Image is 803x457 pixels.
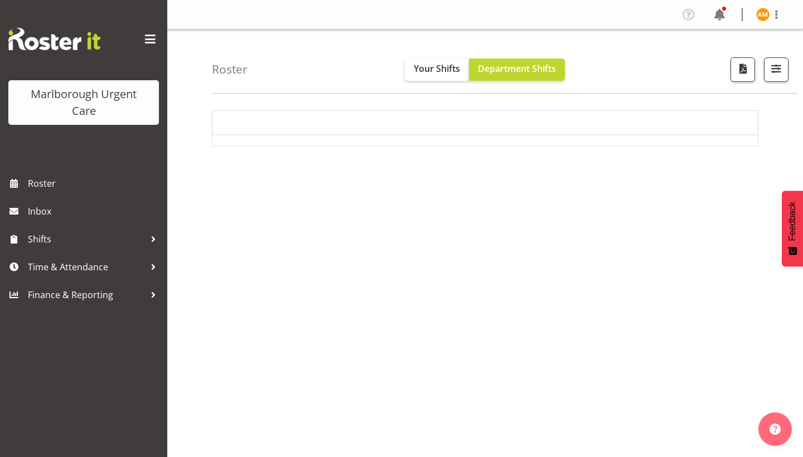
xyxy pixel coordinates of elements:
[28,286,145,303] span: Finance & Reporting
[756,8,770,21] img: alexandra-madigan11823.jpg
[770,424,781,435] img: help-xxl-2.png
[764,57,789,82] button: Filter Shifts
[731,57,755,82] button: Download a PDF of the roster according to the set date range.
[28,231,145,247] span: Shifts
[787,202,797,241] span: Feedback
[414,62,460,75] span: Your Shifts
[469,59,565,81] button: Department Shifts
[478,62,556,75] span: Department Shifts
[28,259,145,275] span: Time & Attendance
[405,59,469,81] button: Your Shifts
[8,28,100,50] img: Rosterit website logo
[782,191,803,266] button: Feedback - Show survey
[28,203,162,220] span: Inbox
[212,63,248,76] h4: Roster
[20,86,148,119] div: Marlborough Urgent Care
[28,175,162,192] span: Roster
